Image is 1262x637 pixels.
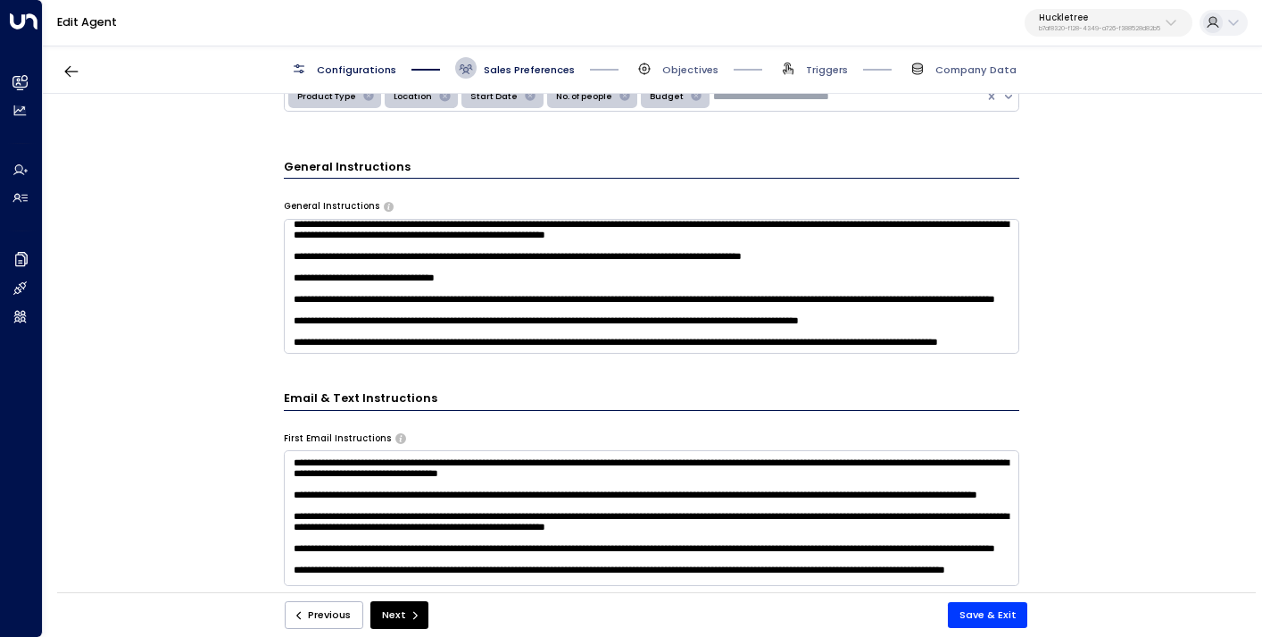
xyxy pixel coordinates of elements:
[520,88,540,105] div: Remove Start Date
[1025,9,1192,38] button: Huckletreeb7af8320-f128-4349-a726-f388528d82b5
[948,602,1028,628] button: Save & Exit
[395,433,405,442] button: Specify instructions for the agent's first email only, such as introductory content, special offe...
[284,200,379,213] label: General Instructions
[284,432,391,445] label: First Email Instructions
[317,63,396,77] span: Configurations
[284,158,1019,179] h3: General Instructions
[57,14,117,29] a: Edit Agent
[359,88,378,105] div: Remove Product Type
[1039,13,1160,23] p: Huckletree
[662,63,718,77] span: Objectives
[370,601,428,629] button: Next
[935,63,1017,77] span: Company Data
[806,63,848,77] span: Triggers
[1039,25,1160,32] p: b7af8320-f128-4349-a726-f388528d82b5
[615,88,635,105] div: Remove No. of people
[644,88,686,105] div: Budget
[435,88,454,105] div: Remove Location
[292,88,359,105] div: Product Type
[465,88,520,105] div: Start Date
[551,88,615,105] div: No. of people
[384,202,394,211] button: Provide any specific instructions you want the agent to follow when responding to leads. This app...
[388,88,435,105] div: Location
[686,88,706,105] div: Remove Budget
[484,63,575,77] span: Sales Preferences
[284,390,1019,410] h3: Email & Text Instructions
[285,601,363,629] button: Previous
